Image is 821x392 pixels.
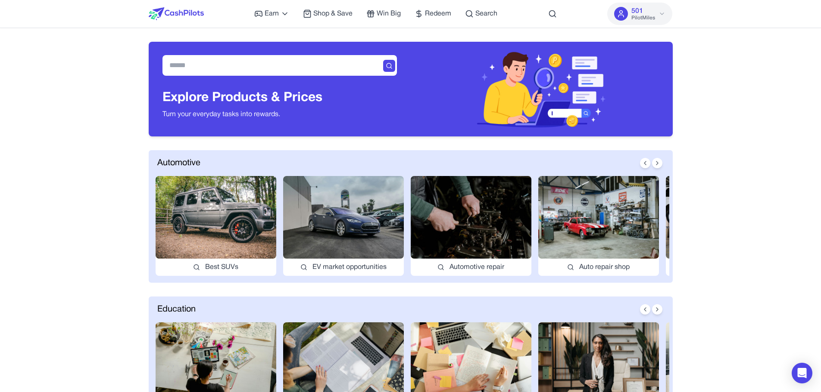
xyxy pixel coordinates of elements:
span: Shop & Save [313,9,353,19]
span: Redeem [425,9,451,19]
span: PilotMiles [631,15,655,22]
img: CashPilots Logo [149,7,204,20]
span: Automotive repair [450,262,504,272]
span: Win Big [377,9,401,19]
a: Win Big [366,9,401,19]
span: Search [475,9,497,19]
a: Earn [254,9,289,19]
span: Best SUVs [205,262,238,272]
a: Search [465,9,497,19]
a: Redeem [415,9,451,19]
p: Turn your everyday tasks into rewards. [162,109,322,120]
a: Shop & Save [303,9,353,19]
span: 501 [631,6,643,16]
div: Open Intercom Messenger [792,363,812,383]
span: Education [157,303,196,315]
button: 501PilotMiles [607,3,672,25]
img: Header decoration [475,42,608,136]
span: Automotive [157,157,200,169]
span: Earn [265,9,279,19]
h3: Explore Products & Prices [162,90,322,106]
span: EV market opportunities [312,262,387,272]
span: Auto repair shop [579,262,630,272]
